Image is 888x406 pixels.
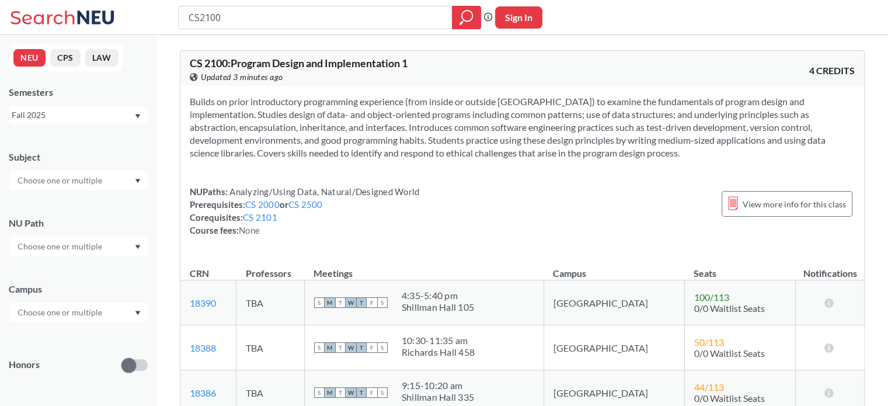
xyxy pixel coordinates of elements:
div: NUPaths: Prerequisites: or Corequisites: Course fees: [190,185,419,237]
span: M [325,297,335,308]
span: S [314,342,325,353]
input: Choose one or multiple [12,240,110,254]
span: 0/0 Waitlist Seats [694,348,765,359]
div: Richards Hall 458 [402,346,475,358]
th: Professors [236,255,304,280]
span: S [377,297,388,308]
th: Seats [684,255,796,280]
button: LAW [85,49,119,67]
input: Choose one or multiple [12,173,110,188]
div: Dropdown arrow [9,237,148,256]
span: 0/0 Waitlist Seats [694,393,765,404]
span: 0/0 Waitlist Seats [694,303,765,314]
div: Subject [9,151,148,164]
div: 10:30 - 11:35 am [402,335,475,346]
div: magnifying glass [452,6,481,29]
span: T [335,387,346,398]
span: S [377,342,388,353]
svg: Dropdown arrow [135,245,141,249]
span: 44 / 113 [694,381,724,393]
span: 50 / 113 [694,336,724,348]
span: Analyzing/Using Data, Natural/Designed World [228,186,419,197]
div: Shillman Hall 335 [402,391,474,403]
svg: magnifying glass [459,9,473,26]
span: View more info for this class [743,197,846,211]
span: F [367,297,377,308]
span: W [346,297,356,308]
button: NEU [13,49,46,67]
a: 18386 [190,387,216,398]
span: M [325,342,335,353]
td: [GEOGRAPHIC_DATA] [544,280,684,325]
button: Sign In [495,6,542,29]
td: TBA [236,280,304,325]
a: CS 2000 [245,199,280,210]
div: CRN [190,267,209,280]
input: Choose one or multiple [12,306,110,320]
span: S [377,387,388,398]
div: Semesters [9,86,148,99]
th: Campus [544,255,684,280]
div: Dropdown arrow [9,171,148,190]
span: CS 2100 : Program Design and Implementation 1 [190,57,408,70]
span: T [356,297,367,308]
span: Updated 3 minutes ago [201,71,283,84]
span: F [367,387,377,398]
a: CS 2101 [243,212,277,223]
td: [GEOGRAPHIC_DATA] [544,325,684,370]
span: T [356,342,367,353]
a: 18390 [190,297,216,308]
span: 4 CREDITS [809,64,855,77]
span: S [314,297,325,308]
span: S [314,387,325,398]
button: CPS [50,49,81,67]
th: Notifications [796,255,864,280]
div: NU Path [9,217,148,230]
th: Meetings [304,255,544,280]
span: T [356,387,367,398]
span: T [335,342,346,353]
td: TBA [236,325,304,370]
svg: Dropdown arrow [135,179,141,183]
div: 9:15 - 10:20 am [402,380,474,391]
a: CS 2500 [288,199,323,210]
span: T [335,297,346,308]
div: Campus [9,283,148,296]
section: Builds on prior introductory programming experience (from inside or outside [GEOGRAPHIC_DATA]) to... [190,95,855,159]
span: M [325,387,335,398]
div: Dropdown arrow [9,303,148,322]
svg: Dropdown arrow [135,311,141,315]
span: None [239,225,260,235]
span: W [346,387,356,398]
div: Fall 2025Dropdown arrow [9,106,148,124]
span: F [367,342,377,353]
div: 4:35 - 5:40 pm [402,290,474,301]
svg: Dropdown arrow [135,114,141,119]
a: 18388 [190,342,216,353]
span: 100 / 113 [694,292,729,303]
div: Fall 2025 [12,109,134,122]
input: Class, professor, course number, "phrase" [187,8,444,27]
p: Honors [9,358,40,372]
div: Shillman Hall 105 [402,301,474,313]
span: W [346,342,356,353]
